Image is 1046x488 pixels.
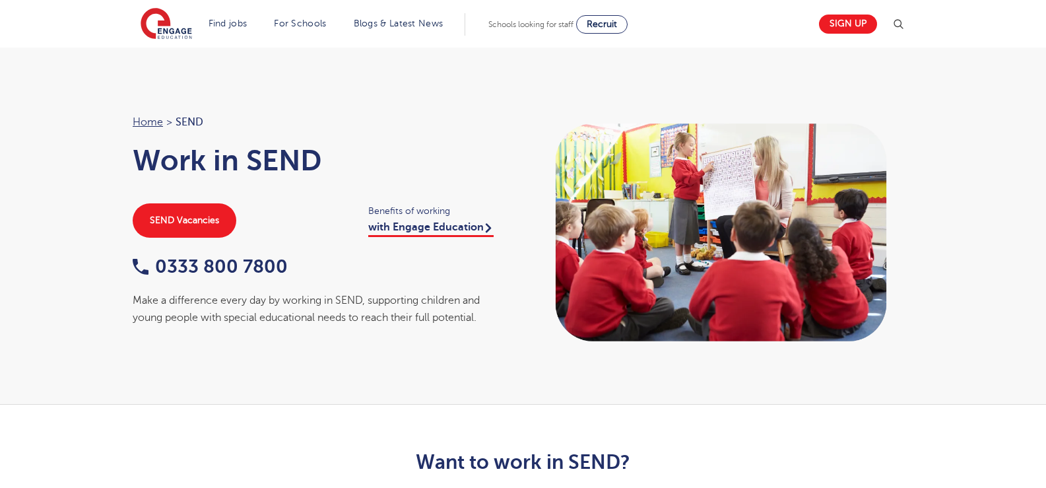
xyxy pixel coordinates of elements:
[176,114,203,131] span: SEND
[274,18,326,28] a: For Schools
[576,15,628,34] a: Recruit
[133,203,236,238] a: SEND Vacancies
[166,116,172,128] span: >
[133,116,163,128] a: Home
[133,292,510,327] div: Make a difference every day by working in SEND, supporting children and young people with special...
[133,144,510,177] h1: Work in SEND
[199,451,847,473] h2: Want to work in SEND?
[133,114,510,131] nav: breadcrumb
[209,18,247,28] a: Find jobs
[368,203,510,219] span: Benefits of working
[368,221,494,237] a: with Engage Education
[354,18,443,28] a: Blogs & Latest News
[141,8,192,41] img: Engage Education
[587,19,617,29] span: Recruit
[488,20,573,29] span: Schools looking for staff
[133,256,288,277] a: 0333 800 7800
[819,15,877,34] a: Sign up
